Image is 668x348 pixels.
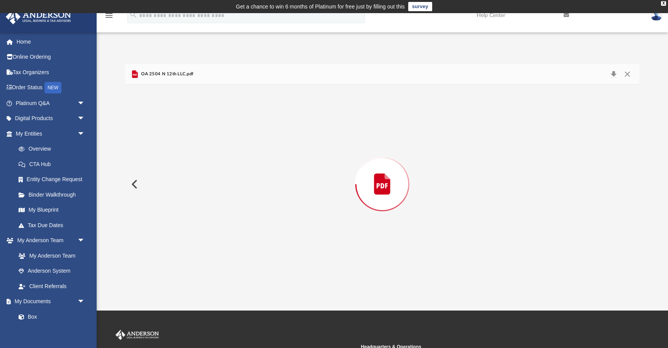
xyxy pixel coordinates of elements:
span: arrow_drop_down [77,111,93,127]
a: menu [104,15,114,20]
a: Entity Change Request [11,172,97,187]
a: My Documentsarrow_drop_down [5,294,93,309]
a: Platinum Q&Aarrow_drop_down [5,95,97,111]
div: NEW [44,82,61,93]
img: Anderson Advisors Platinum Portal [114,330,160,340]
a: My Anderson Team [11,248,89,263]
div: close [661,1,666,6]
span: arrow_drop_down [77,95,93,111]
i: search [129,10,138,19]
button: Download [607,69,620,80]
span: arrow_drop_down [77,233,93,249]
div: Preview [125,64,639,284]
a: Binder Walkthrough [11,187,97,202]
a: Box [11,309,89,324]
button: Previous File [125,173,142,195]
a: Tax Organizers [5,65,97,80]
a: Home [5,34,97,49]
a: Tax Due Dates [11,217,97,233]
div: Get a chance to win 6 months of Platinum for free just by filling out this [236,2,405,11]
a: My Blueprint [11,202,93,218]
a: Online Ordering [5,49,97,65]
a: Overview [11,141,97,157]
img: Anderson Advisors Platinum Portal [3,9,73,24]
button: Close [620,69,634,80]
a: Order StatusNEW [5,80,97,96]
span: arrow_drop_down [77,126,93,142]
img: User Pic [651,10,662,21]
a: Anderson System [11,263,93,279]
a: CTA Hub [11,156,97,172]
a: Client Referrals [11,278,93,294]
i: menu [104,11,114,20]
a: Digital Productsarrow_drop_down [5,111,97,126]
span: arrow_drop_down [77,294,93,310]
span: OA 2504 N 12th LLC.pdf [140,71,193,78]
a: My Anderson Teamarrow_drop_down [5,233,93,248]
a: My Entitiesarrow_drop_down [5,126,97,141]
a: survey [408,2,432,11]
